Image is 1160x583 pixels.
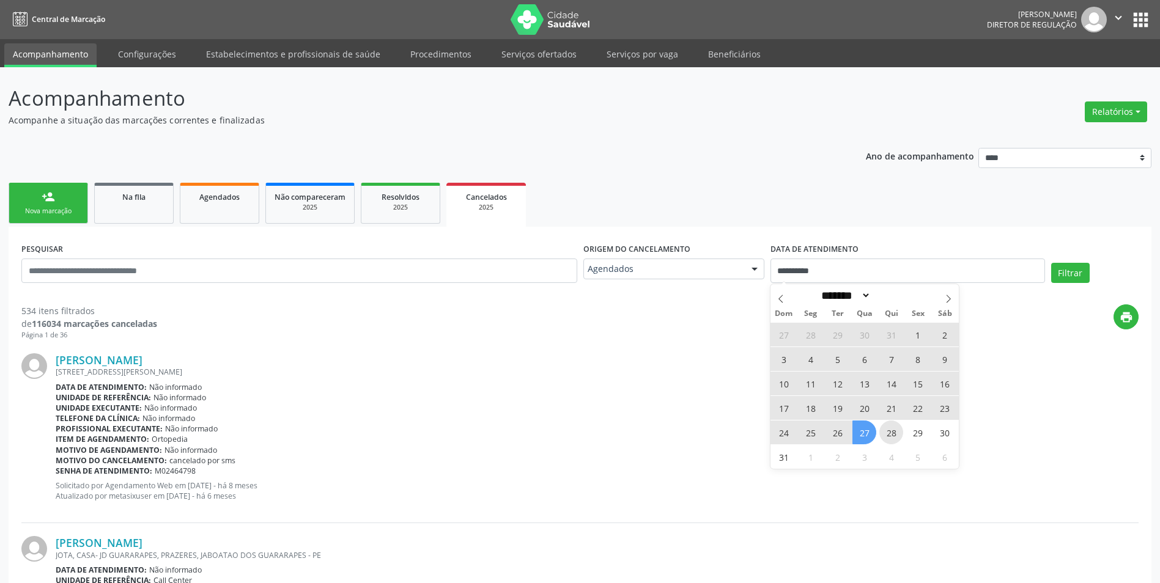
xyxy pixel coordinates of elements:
img: img [21,536,47,562]
span: Agosto 31, 2025 [772,445,796,469]
div: [PERSON_NAME] [987,9,1077,20]
span: Agosto 16, 2025 [933,372,957,395]
label: DATA DE ATENDIMENTO [770,240,859,258]
span: Agosto 19, 2025 [826,396,849,420]
span: Agosto 27, 2025 [852,420,876,444]
span: Setembro 5, 2025 [906,445,930,469]
button: Relatórios [1085,101,1147,122]
span: Agosto 17, 2025 [772,396,796,420]
span: Qui [878,310,905,318]
a: Serviços por vaga [598,43,687,65]
span: Ter [824,310,851,318]
span: Agosto 21, 2025 [879,396,903,420]
a: Configurações [109,43,185,65]
span: Dom [770,310,797,318]
div: de [21,317,157,330]
a: Serviços ofertados [493,43,585,65]
div: Página 1 de 36 [21,330,157,340]
i:  [1112,11,1125,24]
span: Julho 28, 2025 [799,323,822,346]
span: Não informado [153,392,206,403]
span: Não informado [142,413,195,424]
p: Acompanhamento [9,83,808,114]
button: Filtrar [1051,263,1090,284]
span: Qua [851,310,878,318]
span: Cancelados [466,192,507,202]
span: Não informado [164,445,217,455]
span: Julho 27, 2025 [772,323,796,346]
span: Agosto 14, 2025 [879,372,903,395]
strong: 116034 marcações canceladas [32,318,157,329]
img: img [1081,7,1107,32]
span: Julho 30, 2025 [852,323,876,346]
span: Ortopedia [152,434,188,444]
div: 2025 [370,203,431,212]
select: Month [818,289,871,302]
span: Agosto 5, 2025 [826,347,849,371]
b: Motivo de agendamento: [56,445,162,455]
a: [PERSON_NAME] [56,353,142,367]
span: Não informado [144,403,197,413]
p: Solicitado por Agendamento Web em [DATE] - há 8 meses Atualizado por metasixuser em [DATE] - há 6... [56,480,1139,501]
span: Agosto 28, 2025 [879,420,903,444]
b: Data de atendimento: [56,382,147,392]
span: Não informado [165,424,218,434]
div: Nova marcação [18,207,79,216]
button: print [1114,304,1139,329]
span: Setembro 6, 2025 [933,445,957,469]
span: Resolvidos [382,192,419,202]
span: Não informado [149,382,202,392]
span: Agosto 30, 2025 [933,420,957,444]
b: Profissional executante: [56,424,163,434]
div: [STREET_ADDRESS][PERSON_NAME] [56,367,1139,377]
div: 2025 [455,203,517,212]
span: Agosto 3, 2025 [772,347,796,371]
div: 2025 [275,203,345,212]
b: Telefone da clínica: [56,413,140,424]
b: Senha de atendimento: [56,466,152,476]
span: Agosto 18, 2025 [799,396,822,420]
span: Agendados [588,263,739,275]
span: Agosto 2, 2025 [933,323,957,346]
span: Agosto 26, 2025 [826,420,849,444]
span: Agosto 15, 2025 [906,372,930,395]
div: JOTA, CASA- JD GUARARAPES, PRAZERES, JABOATAO DOS GUARARAPES - PE [56,550,1139,560]
span: Sex [905,310,932,318]
span: Agosto 23, 2025 [933,396,957,420]
button:  [1107,7,1130,32]
a: Central de Marcação [9,9,105,29]
span: Seg [797,310,824,318]
span: Agosto 9, 2025 [933,347,957,371]
span: Agosto 22, 2025 [906,396,930,420]
span: Sáb [932,310,959,318]
span: Setembro 4, 2025 [879,445,903,469]
a: Acompanhamento [4,43,97,67]
button: apps [1130,9,1151,31]
span: Agosto 11, 2025 [799,372,822,395]
div: 534 itens filtrados [21,304,157,317]
b: Motivo do cancelamento: [56,455,167,466]
a: Procedimentos [402,43,480,65]
span: Agosto 6, 2025 [852,347,876,371]
b: Item de agendamento: [56,434,149,444]
label: Origem do cancelamento [583,240,690,258]
a: [PERSON_NAME] [56,536,142,549]
p: Ano de acompanhamento [866,148,974,163]
span: Agosto 8, 2025 [906,347,930,371]
span: Não compareceram [275,192,345,202]
span: cancelado por sms [169,455,235,466]
a: Beneficiários [700,43,769,65]
span: Agosto 4, 2025 [799,347,822,371]
span: Central de Marcação [32,14,105,24]
span: M02464798 [155,466,196,476]
b: Unidade executante: [56,403,142,413]
i: print [1120,310,1133,324]
span: Agosto 29, 2025 [906,420,930,444]
span: Setembro 2, 2025 [826,445,849,469]
span: Não informado [149,565,202,575]
span: Agosto 7, 2025 [879,347,903,371]
img: img [21,353,47,379]
span: Agosto 20, 2025 [852,396,876,420]
span: Agendados [199,192,240,202]
span: Agosto 12, 2025 [826,372,849,395]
